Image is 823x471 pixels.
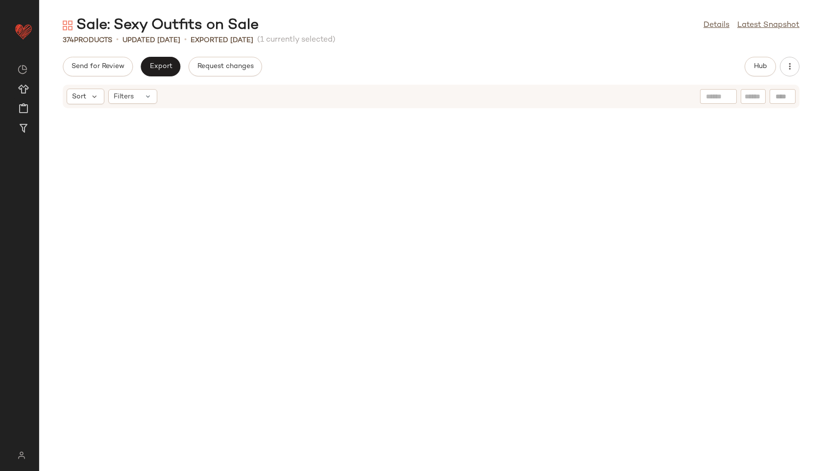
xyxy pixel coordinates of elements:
[63,37,74,44] span: 374
[114,92,134,102] span: Filters
[745,57,776,76] button: Hub
[197,63,254,71] span: Request changes
[257,34,336,46] span: (1 currently selected)
[18,65,27,74] img: svg%3e
[737,20,799,31] a: Latest Snapshot
[71,63,124,71] span: Send for Review
[184,34,187,46] span: •
[63,35,112,46] div: Products
[149,63,172,71] span: Export
[703,20,729,31] a: Details
[63,21,73,30] img: svg%3e
[191,35,253,46] p: Exported [DATE]
[63,57,133,76] button: Send for Review
[753,63,767,71] span: Hub
[141,57,180,76] button: Export
[116,34,119,46] span: •
[12,451,31,459] img: svg%3e
[63,16,259,35] div: Sale: Sexy Outfits on Sale
[72,92,86,102] span: Sort
[122,35,180,46] p: updated [DATE]
[189,57,262,76] button: Request changes
[14,22,33,41] img: heart_red.DM2ytmEG.svg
